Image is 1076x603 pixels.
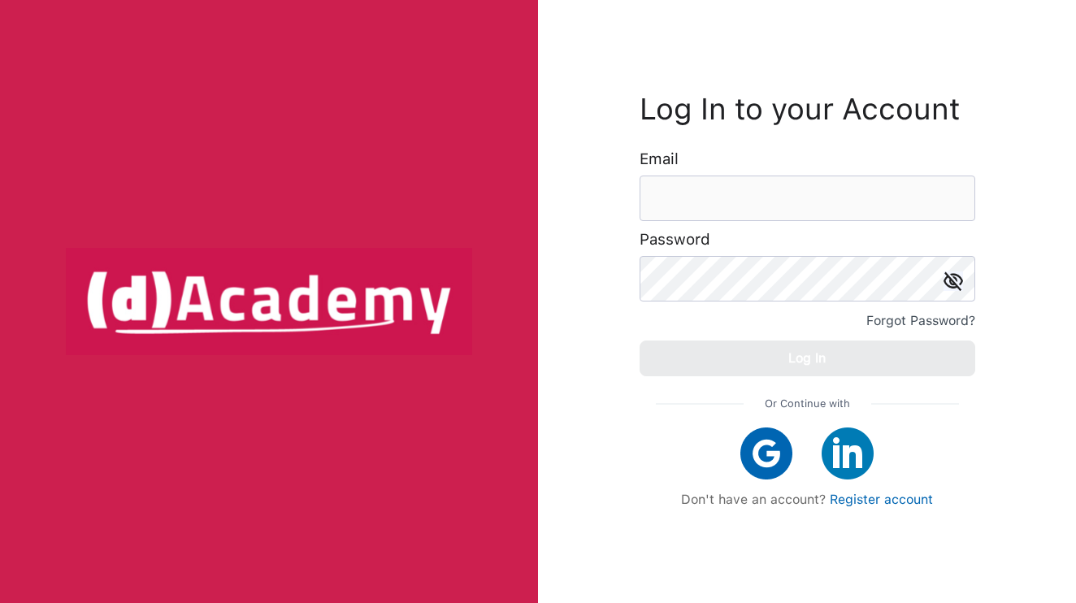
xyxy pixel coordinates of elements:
label: Password [640,232,710,248]
h3: Log In to your Account [640,96,975,123]
div: Don't have an account? [656,492,959,507]
div: Forgot Password? [866,310,975,332]
label: Email [640,151,679,167]
img: google icon [740,427,792,479]
img: line [871,403,959,405]
span: Or Continue with [765,393,850,415]
div: Log In [788,347,826,370]
a: Register account [830,492,933,507]
img: linkedIn icon [822,427,874,479]
img: line [656,403,744,405]
button: Log In [640,341,975,376]
img: icon [944,271,963,291]
img: logo [66,248,472,355]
